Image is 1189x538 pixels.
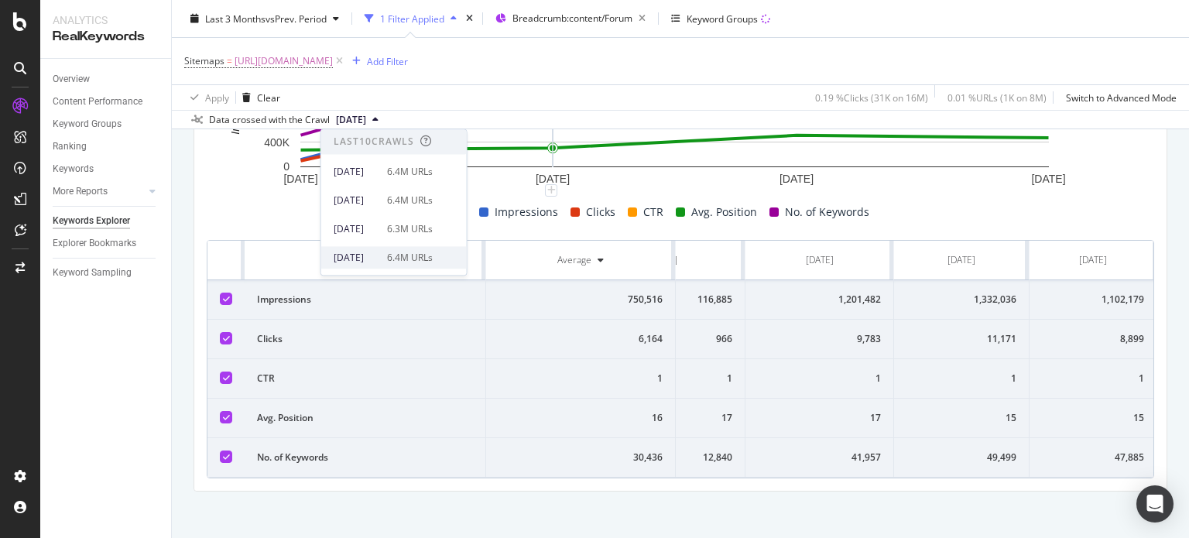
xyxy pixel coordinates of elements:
[499,372,663,386] div: 1
[495,203,558,221] span: Impressions
[1042,372,1144,386] div: 1
[257,91,280,104] div: Clear
[53,116,160,132] a: Keyword Groups
[53,94,142,110] div: Content Performance
[53,235,160,252] a: Explorer Bookmarks
[209,113,330,127] div: Data crossed with the Crawl
[184,54,224,67] span: Sitemaps
[53,183,145,200] a: More Reports
[53,235,136,252] div: Explorer Bookmarks
[283,173,317,185] text: [DATE]
[236,85,280,110] button: Clear
[235,50,333,72] span: [URL][DOMAIN_NAME]
[499,332,663,346] div: 6,164
[499,451,663,464] div: 30,436
[643,203,663,221] span: CTR
[687,12,758,25] div: Keyword Groups
[205,91,229,104] div: Apply
[785,203,869,221] span: No. of Keywords
[758,332,881,346] div: 9,783
[330,111,385,129] button: [DATE]
[334,222,378,236] div: [DATE]
[283,161,290,173] text: 0
[512,12,632,25] span: Breadcrumb: content/Forum
[53,161,160,177] a: Keywords
[336,113,366,127] span: 2025 Apr. 7th
[1042,293,1144,307] div: 1,102,179
[806,253,834,267] div: [DATE]
[334,165,378,179] div: [DATE]
[334,194,378,207] div: [DATE]
[53,213,130,229] div: Keywords Explorer
[1060,85,1177,110] button: Switch to Advanced Mode
[229,77,242,135] text: Impressions
[758,451,881,464] div: 41,957
[227,54,232,67] span: =
[245,399,486,438] td: Avg. Position
[53,265,160,281] a: Keyword Sampling
[1042,451,1144,464] div: 47,885
[53,28,159,46] div: RealKeywords
[1066,91,1177,104] div: Switch to Advanced Mode
[815,91,928,104] div: 0.19 % Clicks ( 31K on 16M )
[1042,411,1144,425] div: 15
[387,194,433,207] div: 6.4M URLs
[1031,173,1065,185] text: [DATE]
[53,183,108,200] div: More Reports
[1042,332,1144,346] div: 8,899
[184,85,229,110] button: Apply
[387,165,433,179] div: 6.4M URLs
[691,203,757,221] span: Avg. Position
[53,139,160,155] a: Ranking
[780,173,814,185] text: [DATE]
[205,12,266,25] span: Last 3 Months
[264,136,290,149] text: 400K
[346,52,408,70] button: Add Filter
[53,71,160,87] a: Overview
[499,293,663,307] div: 750,516
[245,438,486,478] td: No. of Keywords
[334,251,378,265] div: [DATE]
[53,139,87,155] div: Ranking
[463,11,476,26] div: times
[53,161,94,177] div: Keywords
[947,253,975,267] div: [DATE]
[367,54,408,67] div: Add Filter
[53,71,90,87] div: Overview
[1136,485,1174,523] div: Open Intercom Messenger
[758,293,881,307] div: 1,201,482
[758,372,881,386] div: 1
[536,173,570,185] text: [DATE]
[245,320,486,359] td: Clicks
[387,251,433,265] div: 6.4M URLs
[489,6,652,31] button: Breadcrumb:content/Forum
[257,253,473,267] div: Metrics
[53,265,132,281] div: Keyword Sampling
[53,213,160,229] a: Keywords Explorer
[245,280,486,320] td: Impressions
[358,6,463,31] button: 1 Filter Applied
[906,451,1016,464] div: 49,499
[53,12,159,28] div: Analytics
[665,6,776,31] button: Keyword Groups
[906,293,1016,307] div: 1,332,036
[758,411,881,425] div: 17
[499,411,663,425] div: 16
[1079,253,1107,267] div: [DATE]
[906,411,1016,425] div: 15
[947,91,1047,104] div: 0.01 % URLs ( 1K on 8M )
[184,6,345,31] button: Last 3 MonthsvsPrev. Period
[334,135,414,149] div: Last 10 Crawls
[906,332,1016,346] div: 11,171
[266,12,327,25] span: vs Prev. Period
[545,184,557,197] div: plus
[380,12,444,25] div: 1 Filter Applied
[906,372,1016,386] div: 1
[557,253,591,267] div: Average
[53,116,122,132] div: Keyword Groups
[387,222,433,236] div: 6.3M URLs
[245,359,486,399] td: CTR
[586,203,615,221] span: Clicks
[53,94,160,110] a: Content Performance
